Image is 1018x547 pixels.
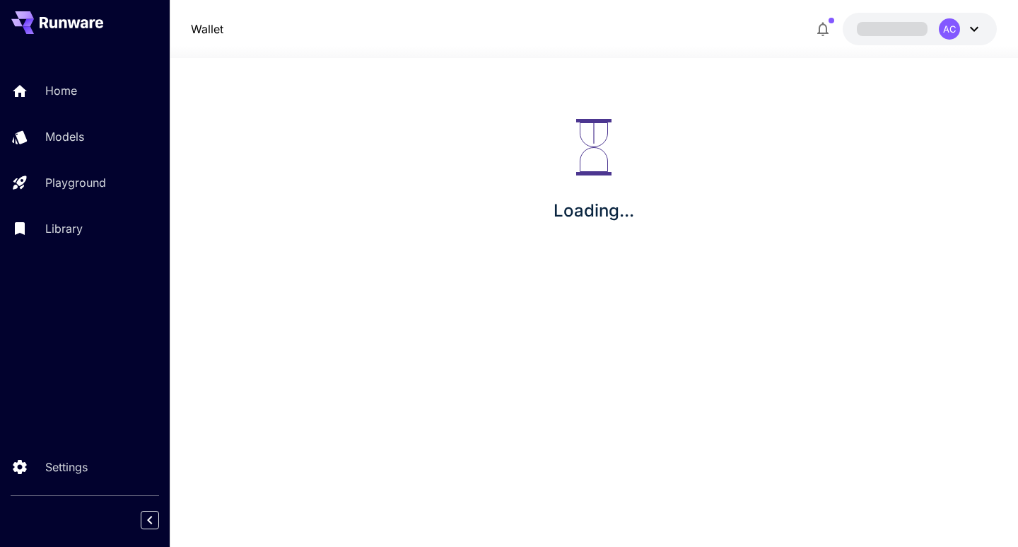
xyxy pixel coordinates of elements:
a: Wallet [191,21,223,38]
div: Collapse sidebar [151,507,170,533]
p: Models [45,128,84,145]
p: Loading... [554,198,634,224]
p: Settings [45,459,88,476]
button: AC [843,13,997,45]
div: AC [939,18,960,40]
p: Library [45,220,83,237]
p: Home [45,82,77,99]
p: Playground [45,174,106,191]
nav: breadcrumb [191,21,223,38]
button: Collapse sidebar [141,511,159,529]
